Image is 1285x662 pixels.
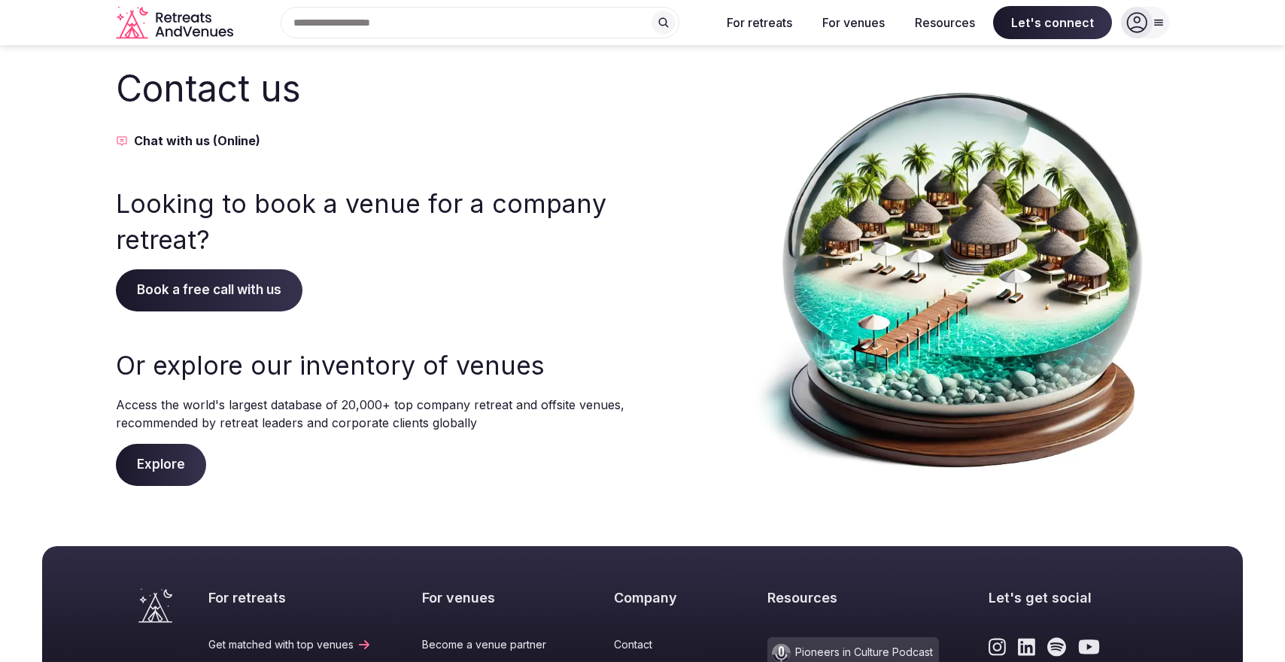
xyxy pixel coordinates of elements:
[989,588,1147,607] h2: Let's get social
[1047,637,1066,657] a: Link to the retreats and venues Spotify page
[422,637,564,652] a: Become a venue partner
[989,637,1006,657] a: Link to the retreats and venues Instagram page
[993,6,1112,39] span: Let's connect
[715,6,804,39] button: For retreats
[116,348,627,384] h3: Or explore our inventory of venues
[116,186,627,257] h3: Looking to book a venue for a company retreat?
[116,269,302,311] span: Book a free call with us
[116,457,206,472] a: Explore
[208,588,372,607] h2: For retreats
[748,63,1169,486] img: Contact us
[614,637,717,652] a: Contact
[903,6,987,39] button: Resources
[116,444,206,486] span: Explore
[1018,637,1035,657] a: Link to the retreats and venues LinkedIn page
[810,6,897,39] button: For venues
[1078,637,1100,657] a: Link to the retreats and venues Youtube page
[138,588,172,623] a: Visit the homepage
[116,396,627,432] p: Access the world's largest database of 20,000+ top company retreat and offsite venues, recommende...
[767,588,939,607] h2: Resources
[422,588,564,607] h2: For venues
[116,6,236,40] a: Visit the homepage
[116,63,627,114] h2: Contact us
[116,132,627,150] button: Chat with us (Online)
[208,637,372,652] a: Get matched with top venues
[116,282,302,297] a: Book a free call with us
[614,588,717,607] h2: Company
[116,6,236,40] svg: Retreats and Venues company logo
